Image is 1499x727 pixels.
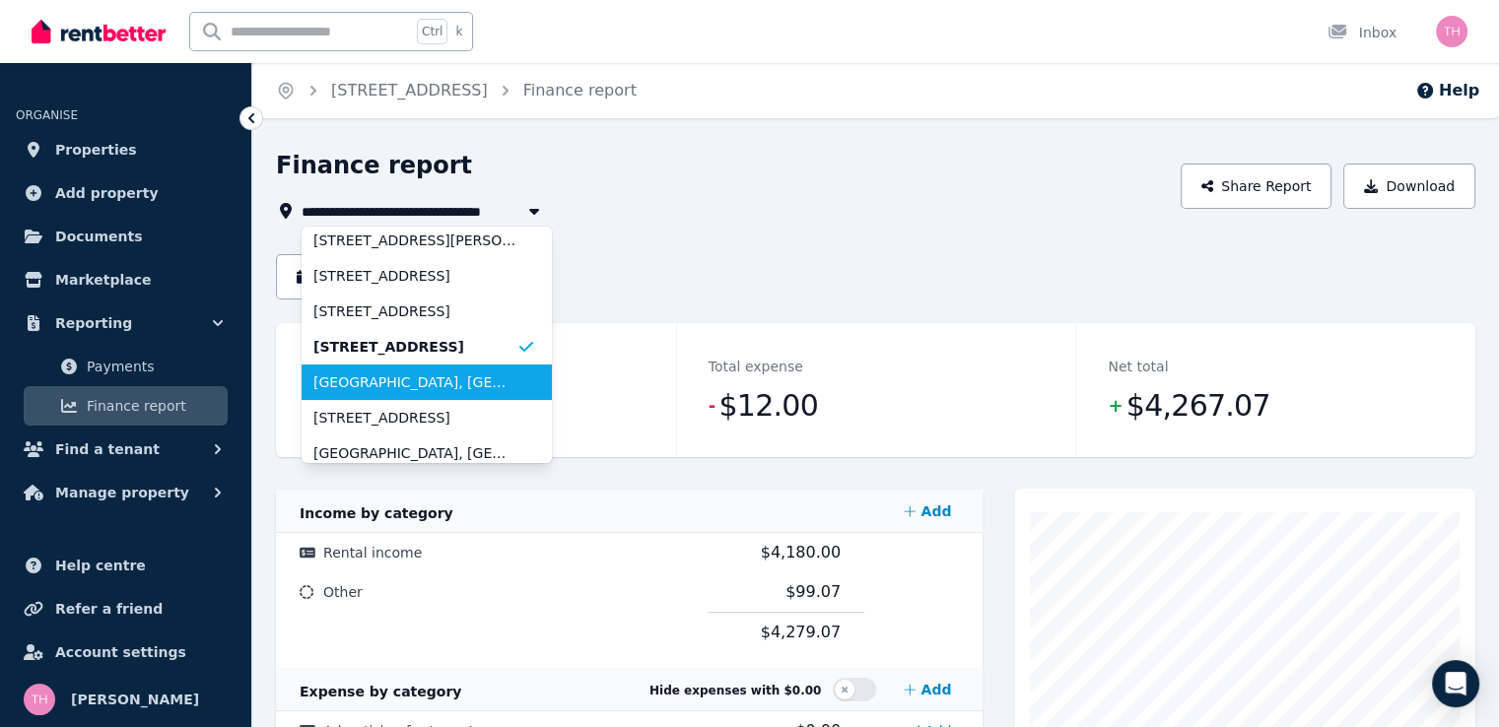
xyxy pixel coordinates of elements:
[55,597,163,621] span: Refer a friend
[323,584,363,600] span: Other
[24,684,55,715] img: Tamara Heald
[16,260,236,299] a: Marketplace
[55,181,159,205] span: Add property
[313,337,516,357] span: [STREET_ADDRESS]
[313,372,516,392] span: [GEOGRAPHIC_DATA], [GEOGRAPHIC_DATA]
[1181,164,1332,209] button: Share Report
[16,303,236,343] button: Reporting
[761,623,841,641] span: $4,279.07
[300,505,453,521] span: Income by category
[16,430,236,469] button: Find a tenant
[313,443,516,463] span: [GEOGRAPHIC_DATA], [GEOGRAPHIC_DATA]
[24,347,228,386] a: Payments
[71,688,199,711] span: [PERSON_NAME]
[1328,23,1397,42] div: Inbox
[55,640,186,664] span: Account settings
[761,543,841,562] span: $4,180.00
[87,394,220,418] span: Finance report
[276,254,384,299] button: [DATE]
[55,138,137,162] span: Properties
[87,355,220,378] span: Payments
[16,173,236,213] a: Add property
[55,225,143,248] span: Documents
[455,24,462,39] span: k
[276,150,472,181] h1: Finance report
[313,301,516,321] span: [STREET_ADDRESS]
[16,632,236,672] a: Account settings
[16,108,78,122] span: ORGANISE
[1415,79,1479,102] button: Help
[55,268,151,292] span: Marketplace
[718,386,817,426] span: $12.00
[16,217,236,256] a: Documents
[1108,355,1168,378] dt: Net total
[313,231,516,250] span: [STREET_ADDRESS][PERSON_NAME][PERSON_NAME]
[313,408,516,428] span: [STREET_ADDRESS]
[649,684,821,697] span: Hide expenses with $0.00
[16,473,236,512] button: Manage property
[55,481,189,504] span: Manage property
[709,355,803,378] dt: Total expense
[896,492,959,531] a: Add
[331,81,488,99] a: [STREET_ADDRESS]
[1436,16,1467,47] img: Tamara Heald
[55,554,146,577] span: Help centre
[1126,386,1270,426] span: $4,267.07
[16,546,236,585] a: Help centre
[16,130,236,169] a: Properties
[55,437,160,461] span: Find a tenant
[1432,660,1479,707] div: Open Intercom Messenger
[896,670,959,709] a: Add
[1343,164,1475,209] button: Download
[323,545,422,561] span: Rental income
[417,19,447,44] span: Ctrl
[523,81,637,99] a: Finance report
[16,589,236,628] a: Refer a friend
[313,266,516,286] span: [STREET_ADDRESS]
[24,386,228,426] a: Finance report
[709,392,715,420] span: -
[32,17,166,46] img: RentBetter
[55,311,132,335] span: Reporting
[785,582,841,601] span: $99.07
[300,684,461,699] span: Expense by category
[1108,392,1122,420] span: +
[252,63,660,118] nav: Breadcrumb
